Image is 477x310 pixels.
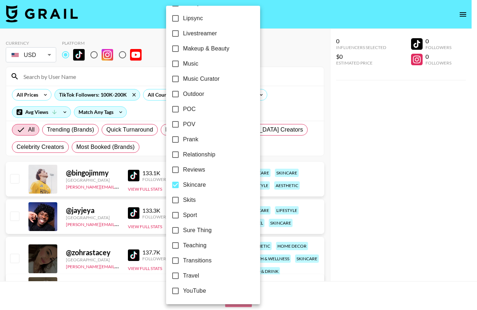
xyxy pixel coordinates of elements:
[183,271,199,280] span: Travel
[183,226,211,235] span: Sure Thing
[183,287,206,295] span: YouTube
[183,75,220,83] span: Music Curator
[183,196,196,204] span: Skits
[441,274,468,301] iframe: Drift Widget Chat Controller
[183,105,196,114] span: POC
[183,181,206,189] span: Skincare
[183,241,206,250] span: Teaching
[183,14,203,23] span: Lipsync
[183,59,199,68] span: Music
[183,165,205,174] span: Reviews
[183,135,199,144] span: Prank
[183,150,215,159] span: Relationship
[183,90,204,98] span: Outdoor
[183,256,211,265] span: Transitions
[183,120,195,129] span: POV
[183,29,217,38] span: Livestreamer
[183,44,229,53] span: Makeup & Beauty
[183,211,197,220] span: Sport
